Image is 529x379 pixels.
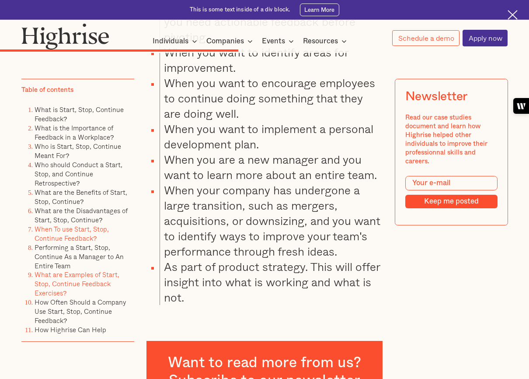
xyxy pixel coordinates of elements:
a: When To use Start, Stop, Continue Feedback? [35,224,109,243]
input: Your e-mail [405,176,497,191]
div: Table of contents [21,86,73,95]
div: This is some text inside of a div block. [190,6,290,14]
a: Who is Start, Stop, Continue Meant For? [35,141,121,161]
a: How Often Should a Company Use Start, Stop, Continue Feedback? [35,297,126,326]
li: When you are a new manager and you want to learn more about an entire team. [160,152,383,182]
a: What are Examples of Start, Stop, Continue Feedback Exercises? [35,270,119,298]
a: Learn More [300,4,340,16]
a: What is the Importance of Feedback in a Workplace? [35,123,114,142]
div: Resources [303,36,338,46]
div: Resources [303,36,349,46]
li: As part of product strategy. This will offer insight into what is working and what is not. [160,259,383,305]
li: When you want to identify areas for improvement. [160,45,383,75]
div: Individuals [153,36,188,46]
div: Newsletter [405,89,467,104]
img: Cross icon [508,10,518,20]
li: When you want to implement a personal development plan. [160,121,383,152]
input: Keep me posted [405,195,497,209]
a: Performing a Start, Stop, Continue As a Manager to An Entire Team [35,242,124,271]
a: Schedule a demo [392,30,459,46]
a: How Highrise Can Help [35,325,106,335]
div: Companies [206,36,255,46]
a: Who should Conduct a Start, Stop, and Continue Retrospective? [35,160,122,188]
a: What is Start, Stop, Continue Feedback? [35,105,124,124]
a: What are the Disadvantages of Start, Stop, Continue? [35,206,128,225]
div: Companies [206,36,244,46]
li: When your company has undergone a large transition, such as mergers, acquisitions, or downsizing,... [160,182,383,259]
div: Read our case studies document and learn how Highrise helped other individuals to improve their p... [405,113,497,166]
li: When you want to encourage employees to continue doing something that they are doing well. [160,75,383,121]
form: Modal Form [405,176,497,209]
div: Events [262,36,296,46]
a: Apply now [463,30,508,46]
img: Highrise logo [21,23,109,50]
a: What are the Benefits of Start, Stop, Continue? [35,187,127,207]
div: Individuals [153,36,200,46]
div: Events [262,36,285,46]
